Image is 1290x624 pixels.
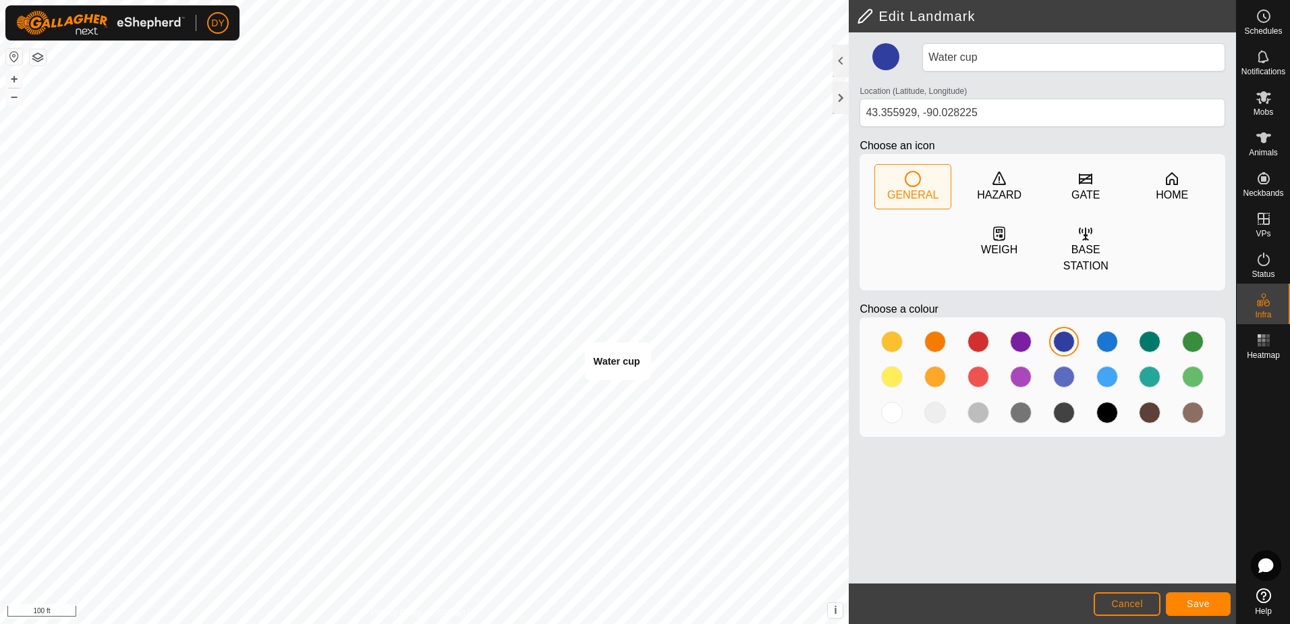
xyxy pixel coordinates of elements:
button: + [6,71,22,87]
button: Cancel [1094,592,1160,616]
a: Help [1237,583,1290,621]
div: GENERAL [887,187,938,203]
span: Save [1187,598,1210,609]
span: Mobs [1254,108,1273,116]
span: Heatmap [1247,351,1280,359]
div: HOME [1156,187,1188,203]
span: Status [1252,270,1274,278]
div: GATE [1071,187,1100,203]
p: Choose an icon [860,138,1225,154]
div: HAZARD [977,187,1021,203]
label: Location (Latitude, Longitude) [860,85,967,97]
a: Contact Us [438,606,478,619]
span: Notifications [1241,68,1285,76]
span: DY [211,16,224,30]
span: VPs [1256,230,1270,238]
button: Save [1166,592,1231,616]
button: Reset Map [6,49,22,65]
span: Help [1255,607,1272,615]
div: BASE STATION [1048,242,1123,274]
p: Choose a colour [860,301,1225,317]
a: Privacy Policy [371,606,422,619]
span: Schedules [1244,27,1282,35]
span: Animals [1249,149,1278,157]
div: WEIGH [981,242,1017,258]
div: Water cup [594,353,640,369]
button: – [6,88,22,105]
span: i [834,604,837,616]
span: Infra [1255,311,1271,319]
span: Cancel [1111,598,1143,609]
img: Gallagher Logo [16,11,185,35]
button: i [828,603,843,618]
span: Neckbands [1243,189,1283,197]
button: Map Layers [30,49,46,66]
h2: Edit Landmark [857,8,1236,24]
